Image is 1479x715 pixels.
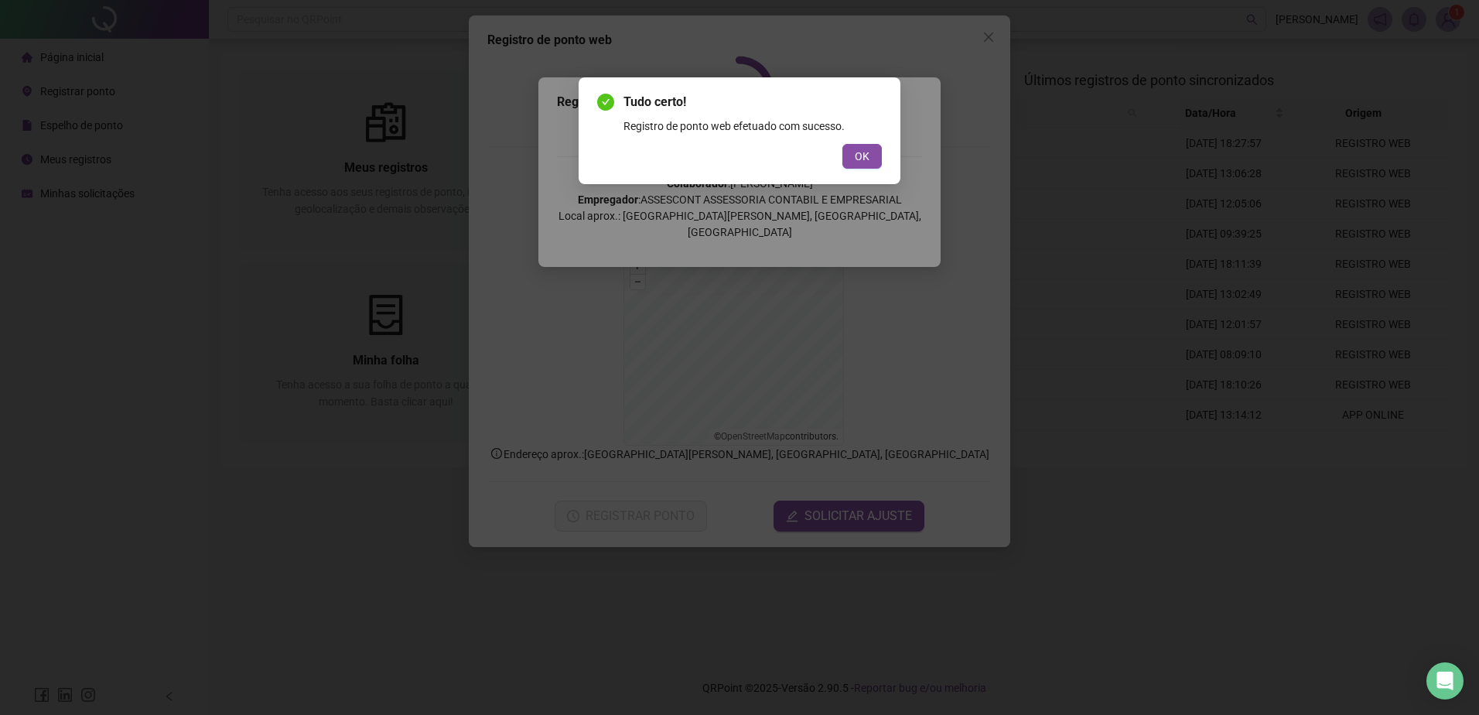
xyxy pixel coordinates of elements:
[623,93,882,111] span: Tudo certo!
[1426,662,1464,700] div: Open Intercom Messenger
[855,148,869,165] span: OK
[842,144,882,169] button: OK
[623,118,882,135] div: Registro de ponto web efetuado com sucesso.
[597,94,614,111] span: check-circle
